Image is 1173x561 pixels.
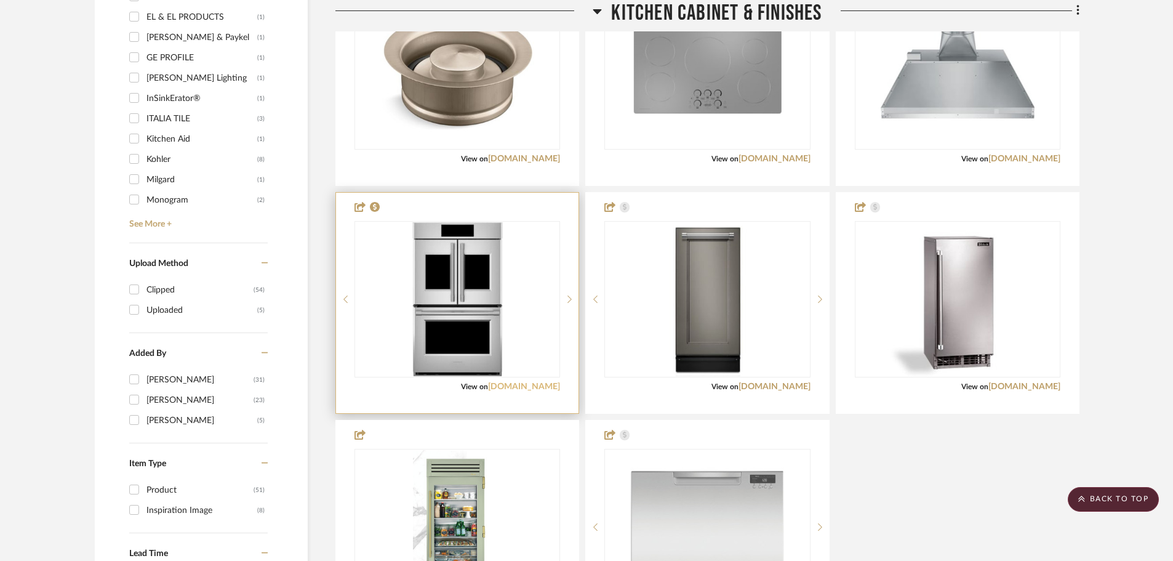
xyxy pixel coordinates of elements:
div: ITALIA TILE [146,109,257,129]
div: (23) [254,390,265,410]
div: (51) [254,480,265,500]
span: Added By [129,349,166,358]
div: (1) [257,89,265,108]
div: (8) [257,150,265,169]
a: [DOMAIN_NAME] [488,382,560,391]
div: Inspiration Image [146,501,257,520]
div: (3) [257,109,265,129]
div: (1) [257,129,265,149]
a: [DOMAIN_NAME] [488,155,560,163]
div: (1) [257,7,265,27]
div: Milgard [146,170,257,190]
a: [DOMAIN_NAME] [988,155,1060,163]
div: 0 [605,222,809,377]
div: InSinkErator® [146,89,257,108]
div: (2) [257,190,265,210]
span: Item Type [129,459,166,468]
div: (1) [257,68,265,88]
div: [PERSON_NAME] [146,370,254,390]
div: Kitchen Aid [146,129,257,149]
span: View on [461,383,488,390]
span: View on [961,383,988,390]
span: View on [711,155,739,163]
div: Clipped [146,280,254,300]
img: KitchenAid Built-In Trash Compactor with 5 to 1 Compaction Ratio [630,222,784,376]
div: (8) [257,501,265,520]
a: [DOMAIN_NAME] [739,382,811,391]
div: EL & EL PRODUCTS [146,7,257,27]
span: Lead Time [129,549,168,558]
div: (1) [257,170,265,190]
div: GE PROFILE [146,48,257,68]
div: 0 [355,222,559,377]
span: View on [711,383,739,390]
a: [DOMAIN_NAME] [739,155,811,163]
div: (54) [254,280,265,300]
div: Kohler [146,150,257,169]
div: [PERSON_NAME] [146,411,257,430]
span: View on [461,155,488,163]
div: (5) [257,301,265,320]
div: Product [146,480,254,500]
div: [PERSON_NAME] & Paykel [146,28,257,47]
a: [DOMAIN_NAME] [988,382,1060,391]
div: (5) [257,411,265,430]
span: View on [961,155,988,163]
a: See More + [126,210,268,230]
img: Signature Series 15 Inch Wide 22 Lbs. Capacity Built-In Panel Ready Cubelet Ice Maker with 80 Lbs... [881,222,1035,376]
div: [PERSON_NAME] Lighting [146,68,257,88]
div: Uploaded [146,301,257,320]
div: (1) [257,28,265,47]
div: (1) [257,48,265,68]
div: Monogram [146,190,257,210]
scroll-to-top-button: BACK TO TOP [1068,487,1159,512]
div: [PERSON_NAME] [146,390,254,410]
div: (31) [254,370,265,390]
span: Upload Method [129,259,188,268]
img: 30 Inch Wide 10 Cu. Ft. Double Electric French Door Oven [380,222,534,376]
